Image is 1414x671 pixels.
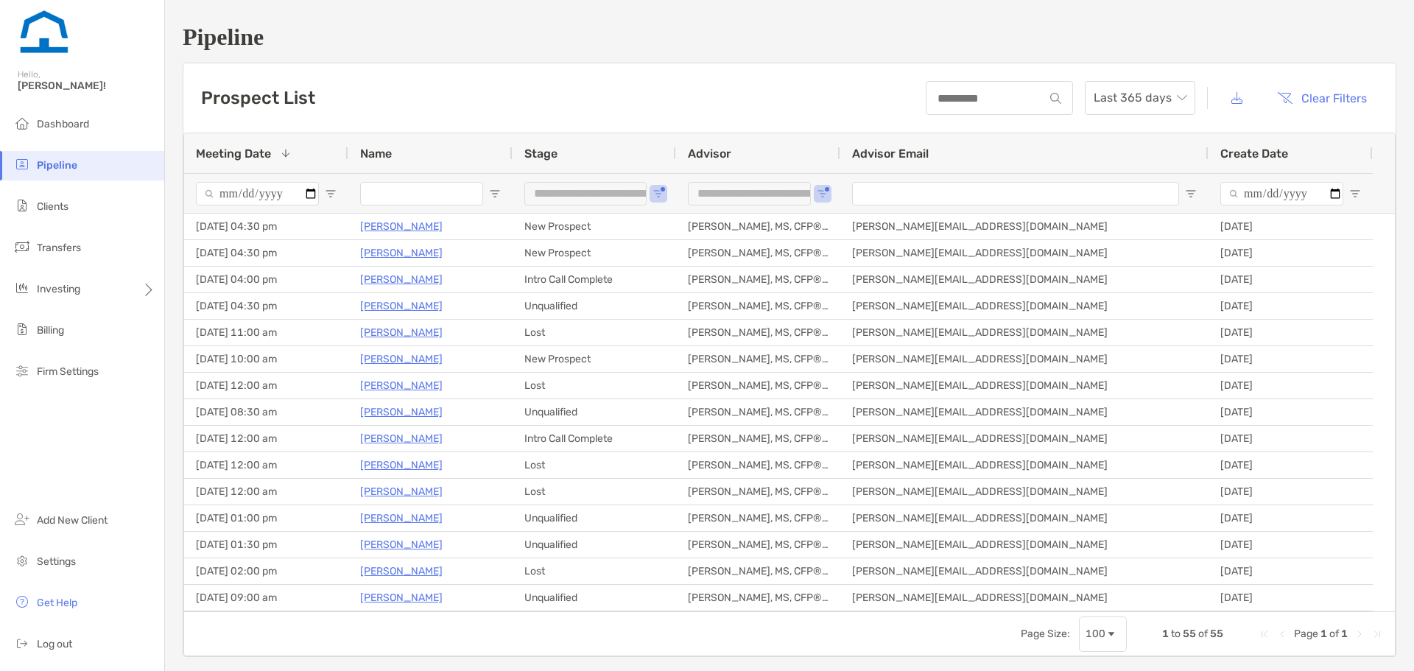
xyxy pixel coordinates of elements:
[184,293,348,319] div: [DATE] 04:30 pm
[13,593,31,611] img: get-help icon
[513,267,676,292] div: Intro Call Complete
[360,244,443,262] p: [PERSON_NAME]
[676,346,840,372] div: [PERSON_NAME], MS, CFP®, CFA®, AFC®
[360,456,443,474] a: [PERSON_NAME]
[360,509,443,527] p: [PERSON_NAME]
[688,147,731,161] span: Advisor
[1371,628,1383,640] div: Last Page
[852,182,1179,205] input: Advisor Email Filter Input
[1162,628,1169,640] span: 1
[513,532,676,558] div: Unqualified
[184,558,348,584] div: [DATE] 02:00 pm
[840,214,1209,239] div: [PERSON_NAME][EMAIL_ADDRESS][DOMAIN_NAME]
[184,505,348,531] div: [DATE] 01:00 pm
[360,589,443,607] a: [PERSON_NAME]
[513,505,676,531] div: Unqualified
[360,147,392,161] span: Name
[1094,82,1186,114] span: Last 365 days
[13,362,31,379] img: firm-settings icon
[1086,628,1105,640] div: 100
[1209,479,1373,505] div: [DATE]
[1209,558,1373,584] div: [DATE]
[360,323,443,342] a: [PERSON_NAME]
[513,452,676,478] div: Lost
[1209,293,1373,319] div: [DATE]
[1266,82,1378,114] button: Clear Filters
[1220,147,1288,161] span: Create Date
[676,240,840,266] div: [PERSON_NAME], MS, CFP®, CFA®, AFC®
[37,638,72,650] span: Log out
[852,147,929,161] span: Advisor Email
[513,293,676,319] div: Unqualified
[13,114,31,132] img: dashboard icon
[360,482,443,501] a: [PERSON_NAME]
[840,426,1209,452] div: [PERSON_NAME][EMAIL_ADDRESS][DOMAIN_NAME]
[184,426,348,452] div: [DATE] 12:00 am
[360,297,443,315] a: [PERSON_NAME]
[13,320,31,338] img: billing icon
[37,200,68,213] span: Clients
[513,346,676,372] div: New Prospect
[1294,628,1318,640] span: Page
[13,634,31,652] img: logout icon
[360,535,443,554] a: [PERSON_NAME]
[184,346,348,372] div: [DATE] 10:00 am
[653,188,664,200] button: Open Filter Menu
[676,479,840,505] div: [PERSON_NAME], MS, CFP®, CFA®, AFC®
[840,240,1209,266] div: [PERSON_NAME][EMAIL_ADDRESS][DOMAIN_NAME]
[183,24,1396,51] h1: Pipeline
[360,403,443,421] p: [PERSON_NAME]
[513,558,676,584] div: Lost
[360,270,443,289] a: [PERSON_NAME]
[1209,585,1373,611] div: [DATE]
[1021,628,1070,640] div: Page Size:
[513,399,676,425] div: Unqualified
[676,214,840,239] div: [PERSON_NAME], MS, CFP®, CFA®, AFC®
[184,479,348,505] div: [DATE] 12:00 am
[676,585,840,611] div: [PERSON_NAME], MS, CFP®, CFA®, AFC®
[513,479,676,505] div: Lost
[840,293,1209,319] div: [PERSON_NAME][EMAIL_ADDRESS][DOMAIN_NAME]
[840,479,1209,505] div: [PERSON_NAME][EMAIL_ADDRESS][DOMAIN_NAME]
[18,6,71,59] img: Zoe Logo
[1198,628,1208,640] span: of
[840,532,1209,558] div: [PERSON_NAME][EMAIL_ADDRESS][DOMAIN_NAME]
[184,532,348,558] div: [DATE] 01:30 pm
[360,562,443,580] p: [PERSON_NAME]
[676,267,840,292] div: [PERSON_NAME], MS, CFP®, CFA®, AFC®
[840,320,1209,345] div: [PERSON_NAME][EMAIL_ADDRESS][DOMAIN_NAME]
[37,118,89,130] span: Dashboard
[360,217,443,236] a: [PERSON_NAME]
[184,452,348,478] div: [DATE] 12:00 am
[676,452,840,478] div: [PERSON_NAME], MS, CFP®, CFA®, AFC®
[840,585,1209,611] div: [PERSON_NAME][EMAIL_ADDRESS][DOMAIN_NAME]
[513,585,676,611] div: Unqualified
[489,188,501,200] button: Open Filter Menu
[676,532,840,558] div: [PERSON_NAME], MS, CFP®, CFA®, AFC®
[1171,628,1181,640] span: to
[360,429,443,448] p: [PERSON_NAME]
[1209,346,1373,372] div: [DATE]
[37,365,99,378] span: Firm Settings
[1354,628,1365,640] div: Next Page
[1209,532,1373,558] div: [DATE]
[184,240,348,266] div: [DATE] 04:30 pm
[1320,628,1327,640] span: 1
[840,558,1209,584] div: [PERSON_NAME][EMAIL_ADDRESS][DOMAIN_NAME]
[201,88,315,108] h3: Prospect List
[37,514,108,527] span: Add New Client
[1209,214,1373,239] div: [DATE]
[184,320,348,345] div: [DATE] 11:00 am
[37,242,81,254] span: Transfers
[1220,182,1343,205] input: Create Date Filter Input
[817,188,829,200] button: Open Filter Menu
[1210,628,1223,640] span: 55
[1183,628,1196,640] span: 55
[360,376,443,395] a: [PERSON_NAME]
[1209,426,1373,452] div: [DATE]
